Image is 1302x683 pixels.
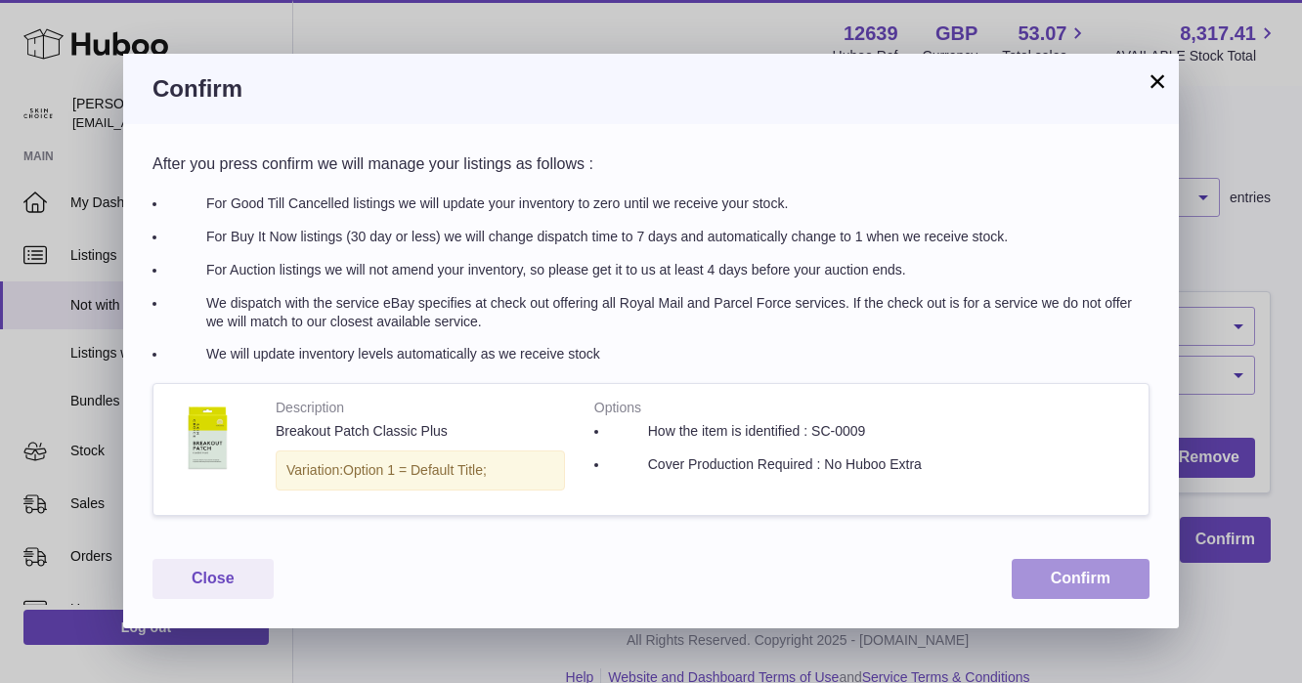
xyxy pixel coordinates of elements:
button: Close [152,559,274,599]
p: After you press confirm we will manage your listings as follows : [152,153,1150,175]
img: breakout-patch-classic-plus-2905890.jpg [168,399,246,477]
li: For Buy It Now listings (30 day or less) we will change dispatch time to 7 days and automatically... [167,228,1150,246]
h3: Confirm [152,73,1150,105]
div: Variation: [276,450,565,491]
li: How the item is identified : SC-0009 [609,422,955,441]
li: Cover Production Required : No Huboo Extra [609,455,955,474]
li: For Good Till Cancelled listings we will update your inventory to zero until we receive your stock. [167,194,1150,213]
button: Confirm [1012,559,1150,599]
strong: Description [276,399,565,422]
button: × [1146,69,1169,93]
span: Option 1 = Default Title; [343,462,487,478]
li: We dispatch with the service eBay specifies at check out offering all Royal Mail and Parcel Force... [167,294,1150,331]
li: For Auction listings we will not amend your inventory, so please get it to us at least 4 days bef... [167,261,1150,279]
li: We will update inventory levels automatically as we receive stock [167,345,1150,363]
strong: Options [594,399,955,422]
td: Breakout Patch Classic Plus [261,384,580,515]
